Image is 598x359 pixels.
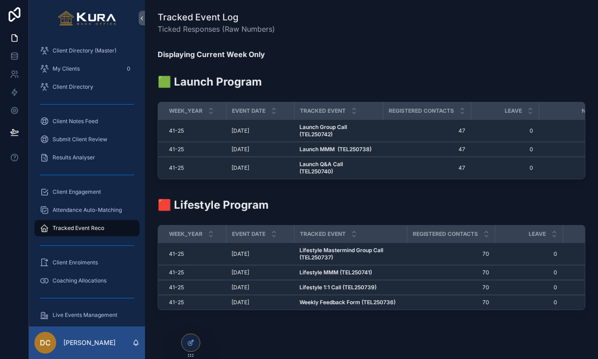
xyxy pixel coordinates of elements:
[53,118,98,125] span: Client Notes Feed
[231,127,289,134] a: [DATE]
[299,124,348,138] strong: Launch Group Call (TEL250742)
[53,136,107,143] span: Submit Client Review
[299,247,385,261] strong: Lifestyle Mastermind Group Call (TEL250737)
[500,284,557,291] a: 0
[388,127,465,134] a: 47
[53,311,117,319] span: Live Events Management
[529,230,546,238] span: LEAVE
[413,230,478,238] span: Registered Contacts
[158,197,269,212] h2: 🟥 Lifestyle Program
[299,269,401,276] a: Lifestyle MMM (TEL250741)
[34,61,140,77] a: My Clients0
[53,277,106,284] span: Coaching Allocations
[412,299,489,306] a: 70
[29,36,145,326] div: scrollable content
[169,164,221,172] a: 41-25
[500,299,557,306] a: 0
[231,146,289,153] a: [DATE]
[231,127,249,134] span: [DATE]
[500,250,557,258] a: 0
[231,299,289,306] a: [DATE]
[34,220,140,236] a: Tracked Event Reco
[58,11,116,25] img: App logo
[476,146,533,153] a: 0
[169,164,184,172] span: 41-25
[34,184,140,200] a: Client Engagement
[158,50,265,59] strong: Displaying Current Week Only
[299,284,401,291] a: Lifestyle 1:1 Call (TEL250739)
[169,269,221,276] a: 41-25
[300,107,346,115] span: Tracked Event
[299,124,377,138] a: Launch Group Call (TEL250742)
[53,65,80,72] span: My Clients
[582,107,590,115] span: NA
[169,230,203,238] span: Week_Year
[231,164,289,172] a: [DATE]
[34,307,140,323] a: Live Events Management
[232,230,265,238] span: Event Date
[53,206,122,214] span: Attendance Auto-Matching
[231,250,289,258] a: [DATE]
[299,269,372,276] strong: Lifestyle MMM (TEL250741)
[231,299,249,306] span: [DATE]
[299,146,371,153] strong: Launch MMM (TEL250738)
[500,269,557,276] a: 0
[169,250,184,258] span: 41-25
[231,284,249,291] span: [DATE]
[412,284,489,291] a: 70
[40,337,51,348] span: DC
[476,127,533,134] a: 0
[63,338,116,347] p: [PERSON_NAME]
[412,269,489,276] a: 70
[169,284,221,291] a: 41-25
[53,47,116,54] span: Client Directory (Master)
[388,164,465,172] a: 47
[169,250,221,258] a: 41-25
[231,164,249,172] span: [DATE]
[158,24,275,34] span: Ticked Responses (Raw Numbers)
[158,74,262,89] h2: 🟩 Launch Program
[300,230,346,238] span: Tracked Event
[388,146,465,153] a: 47
[34,254,140,271] a: Client Enrolments
[53,225,104,232] span: Tracked Event Reco
[299,146,377,153] a: Launch MMM (TEL250738)
[53,83,93,91] span: Client Directory
[169,299,184,306] span: 41-25
[34,43,140,59] a: Client Directory (Master)
[505,107,522,115] span: LEAVE
[53,188,101,196] span: Client Engagement
[231,269,289,276] a: [DATE]
[231,269,249,276] span: [DATE]
[476,164,533,172] a: 0
[169,284,184,291] span: 41-25
[34,113,140,129] a: Client Notes Feed
[53,259,98,266] span: Client Enrolments
[34,273,140,289] a: Coaching Allocations
[169,146,184,153] span: 41-25
[169,127,184,134] span: 41-25
[158,11,275,24] h1: Tracked Event Log
[299,161,344,175] strong: Launch Q&A Call (TEL250740)
[169,299,221,306] a: 41-25
[123,63,134,74] div: 0
[299,299,401,306] a: Weekly Feedback Form (TEL250736)
[34,79,140,95] a: Client Directory
[231,284,289,291] a: [DATE]
[34,149,140,166] a: Results Analyser
[412,250,489,258] a: 70
[299,161,377,175] a: Launch Q&A Call (TEL250740)
[389,107,454,115] span: Registered Contacts
[34,202,140,218] a: Attendance Auto-Matching
[232,107,265,115] span: Event Date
